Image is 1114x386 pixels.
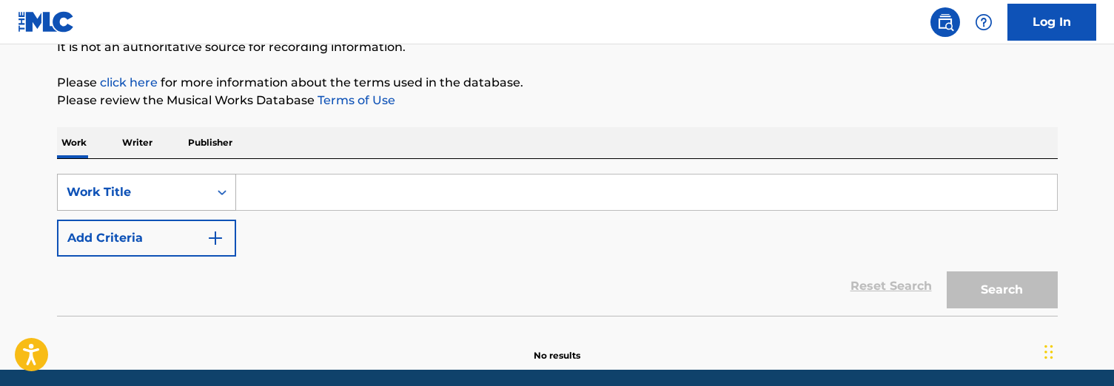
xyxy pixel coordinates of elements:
[67,183,200,201] div: Work Title
[315,93,395,107] a: Terms of Use
[57,38,1058,56] p: It is not an authoritative source for recording information.
[534,331,580,362] p: No results
[18,11,75,33] img: MLC Logo
[207,229,224,247] img: 9d2ae6d4665cec9f34b9.svg
[184,127,237,158] p: Publisher
[969,7,999,37] div: Help
[57,127,91,158] p: Work
[57,174,1058,316] form: Search Form
[57,92,1058,109] p: Please review the Musical Works Database
[1040,315,1114,386] iframe: Chat Widget
[57,74,1058,92] p: Please for more information about the terms used in the database.
[57,220,236,257] button: Add Criteria
[118,127,157,158] p: Writer
[100,75,158,89] a: click here
[1044,330,1053,374] div: Drag
[930,7,960,37] a: Public Search
[975,13,993,31] img: help
[936,13,954,31] img: search
[1007,4,1096,41] a: Log In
